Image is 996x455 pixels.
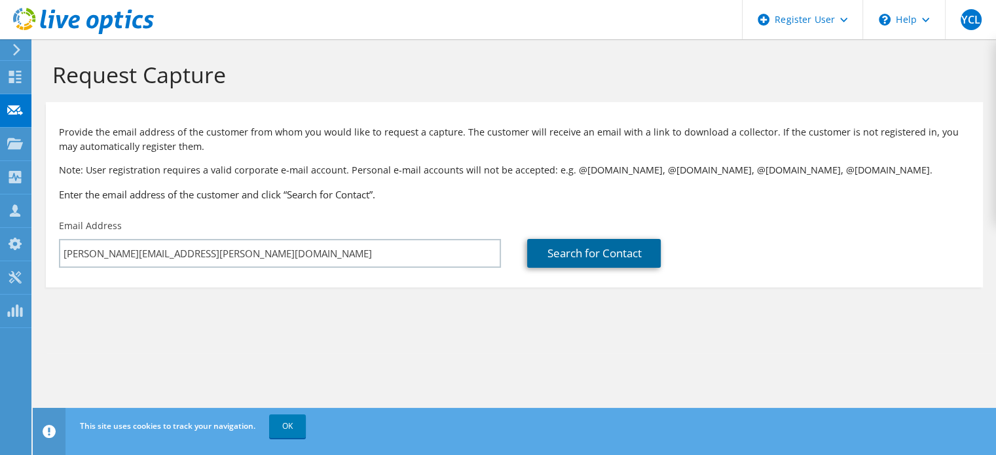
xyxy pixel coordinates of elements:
[59,187,970,202] h3: Enter the email address of the customer and click “Search for Contact”.
[80,420,255,431] span: This site uses cookies to track your navigation.
[879,14,891,26] svg: \n
[59,163,970,177] p: Note: User registration requires a valid corporate e-mail account. Personal e-mail accounts will ...
[961,9,982,30] span: YCL
[269,414,306,438] a: OK
[59,219,122,232] label: Email Address
[527,239,661,268] a: Search for Contact
[59,125,970,154] p: Provide the email address of the customer from whom you would like to request a capture. The cust...
[52,61,970,88] h1: Request Capture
